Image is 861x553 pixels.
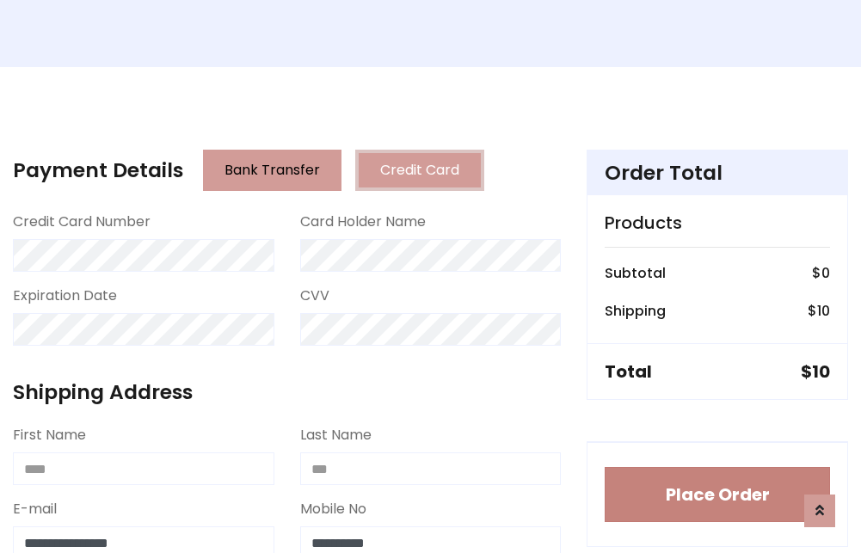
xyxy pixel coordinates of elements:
[801,361,830,382] h5: $
[300,499,366,519] label: Mobile No
[808,303,830,319] h6: $
[13,499,57,519] label: E-mail
[812,265,830,281] h6: $
[13,158,183,182] h4: Payment Details
[605,212,830,233] h5: Products
[300,286,329,306] label: CVV
[605,303,666,319] h6: Shipping
[605,265,666,281] h6: Subtotal
[13,212,151,232] label: Credit Card Number
[605,361,652,382] h5: Total
[605,161,830,185] h4: Order Total
[812,359,830,384] span: 10
[821,263,830,283] span: 0
[605,467,830,522] button: Place Order
[355,150,484,191] button: Credit Card
[300,212,426,232] label: Card Holder Name
[13,286,117,306] label: Expiration Date
[13,380,561,404] h4: Shipping Address
[817,301,830,321] span: 10
[13,425,86,445] label: First Name
[203,150,341,191] button: Bank Transfer
[300,425,372,445] label: Last Name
